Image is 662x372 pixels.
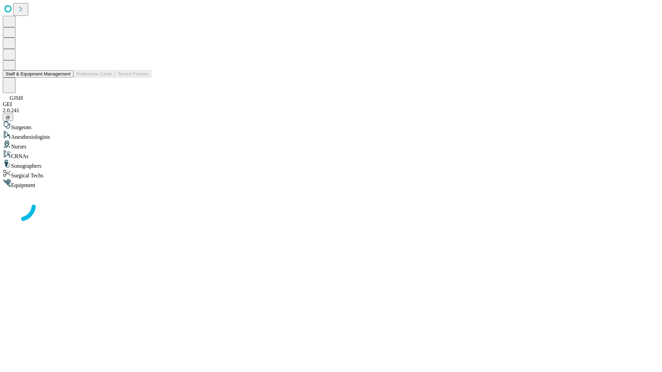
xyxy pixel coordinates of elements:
[3,179,659,188] div: Equipment
[3,169,659,179] div: Surgical Techs
[6,115,10,120] span: @
[3,150,659,159] div: CRNAs
[3,70,73,77] button: Staff & Equipment Management
[73,70,115,77] button: Preference Cards
[3,159,659,169] div: Sonographers
[10,95,23,101] span: GJSH
[3,101,659,107] div: GEI
[3,121,659,131] div: Surgeons
[3,107,659,114] div: 2.0.241
[3,131,659,140] div: Anesthesiologists
[3,114,13,121] button: @
[3,140,659,150] div: Nurses
[115,70,151,77] button: Tenant Params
